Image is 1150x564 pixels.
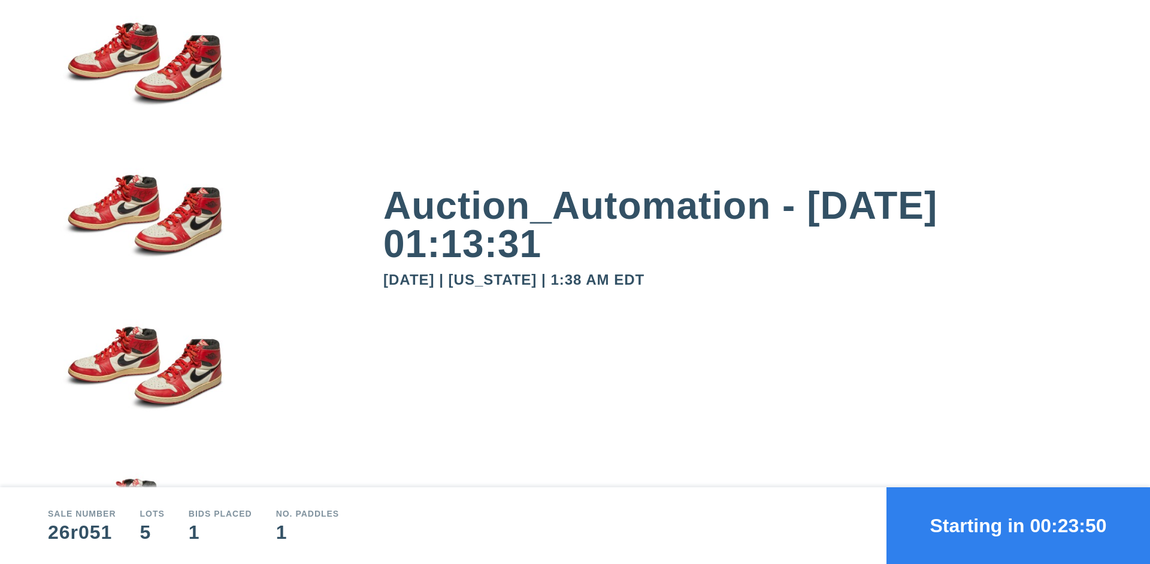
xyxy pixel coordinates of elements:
div: 1 [189,523,252,542]
div: 1 [276,523,340,542]
div: 5 [140,523,165,542]
div: 26r051 [48,523,116,542]
div: No. Paddles [276,509,340,518]
div: [DATE] | [US_STATE] | 1:38 AM EDT [383,273,1102,287]
div: Bids Placed [189,509,252,518]
div: Auction_Automation - [DATE] 01:13:31 [383,186,1102,263]
div: Lots [140,509,165,518]
div: Sale number [48,509,116,518]
img: small [48,152,240,304]
button: Starting in 00:23:50 [886,487,1150,564]
img: small [48,304,240,456]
